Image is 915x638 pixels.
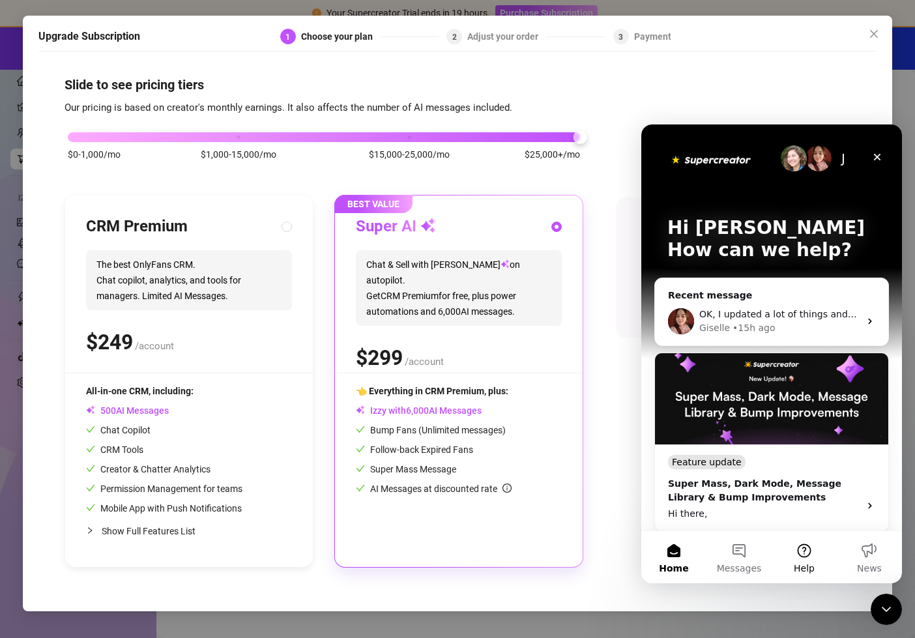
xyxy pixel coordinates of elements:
span: All-in-one CRM, including: [86,386,194,396]
div: • 15h ago [91,197,134,210]
span: /account [135,340,174,352]
span: Mobile App with Push Notifications [86,503,242,514]
span: Creator & Chatter Analytics [86,464,211,474]
h3: Super AI [356,216,436,237]
span: Super Mass Message [356,464,456,474]
h5: Upgrade Subscription [38,29,140,44]
span: Bump Fans (Unlimited messages) [356,425,506,435]
button: Help [130,407,196,459]
div: Payment [634,29,671,44]
div: Hi there, [27,383,211,396]
span: check [86,464,95,473]
span: check [86,503,95,512]
span: $15,000-25,000/mo [369,147,450,162]
button: News [196,407,261,459]
span: collapsed [86,527,94,534]
span: check [86,425,95,434]
span: 3 [618,33,623,42]
span: AI Messages at discounted rate [370,484,512,494]
span: Chat Copilot [86,425,151,435]
span: AI Messages [86,405,169,416]
span: Izzy with AI Messages [356,405,482,416]
span: $ [356,345,403,370]
span: News [216,439,240,448]
span: $ [86,330,133,355]
span: 2 [452,33,457,42]
span: Permission Management for teams [86,484,242,494]
span: check [86,444,95,454]
iframe: Intercom live chat [641,124,902,583]
span: Close [864,29,884,39]
button: Messages [65,407,130,459]
span: Follow-back Expired Fans [356,444,473,455]
span: Show Full Features List [102,526,196,536]
span: check [356,484,365,493]
span: /account [405,356,444,368]
span: $1,000-15,000/mo [201,147,276,162]
div: Show Full Features List [86,515,292,546]
span: Help [152,439,173,448]
div: Super Mass, Dark Mode, Message Library & Bump Improvements [27,353,211,380]
span: Our pricing is based on creator's monthly earnings. It also affects the number of AI messages inc... [65,102,512,113]
span: BEST VALUE [334,195,413,213]
h4: Slide to see pricing tiers [65,76,850,94]
iframe: Intercom live chat [871,594,902,625]
span: $0-1,000/mo [68,147,121,162]
div: Feature update [27,330,104,345]
span: 1 [285,33,290,42]
button: Close [864,23,884,44]
div: Close [224,21,248,44]
img: Super Mass, Dark Mode, Message Library & Bump Improvements [14,229,247,320]
div: Super Mass, Dark Mode, Message Library & Bump ImprovementsFeature updateSuper Mass, Dark Mode, Me... [13,228,248,407]
span: CRM Tools [86,444,143,455]
div: Giselle [58,197,89,210]
span: check [356,464,365,473]
span: check [86,484,95,493]
span: check [356,444,365,454]
span: close [869,29,879,39]
h3: CRM Premium [86,216,188,237]
span: Messages [76,439,121,448]
span: Chat & Sell with [PERSON_NAME] on autopilot. Get CRM Premium for free, plus power automations and... [356,250,562,326]
span: 👈 Everything in CRM Premium, plus: [356,386,508,396]
span: check [356,425,365,434]
span: info-circle [502,484,512,493]
span: The best OnlyFans CRM. Chat copilot, analytics, and tools for managers. Limited AI Messages. [86,250,292,310]
span: $25,000+/mo [525,147,580,162]
div: Adjust your order [467,29,546,44]
div: Choose your plan [301,29,381,44]
span: Home [18,439,47,448]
